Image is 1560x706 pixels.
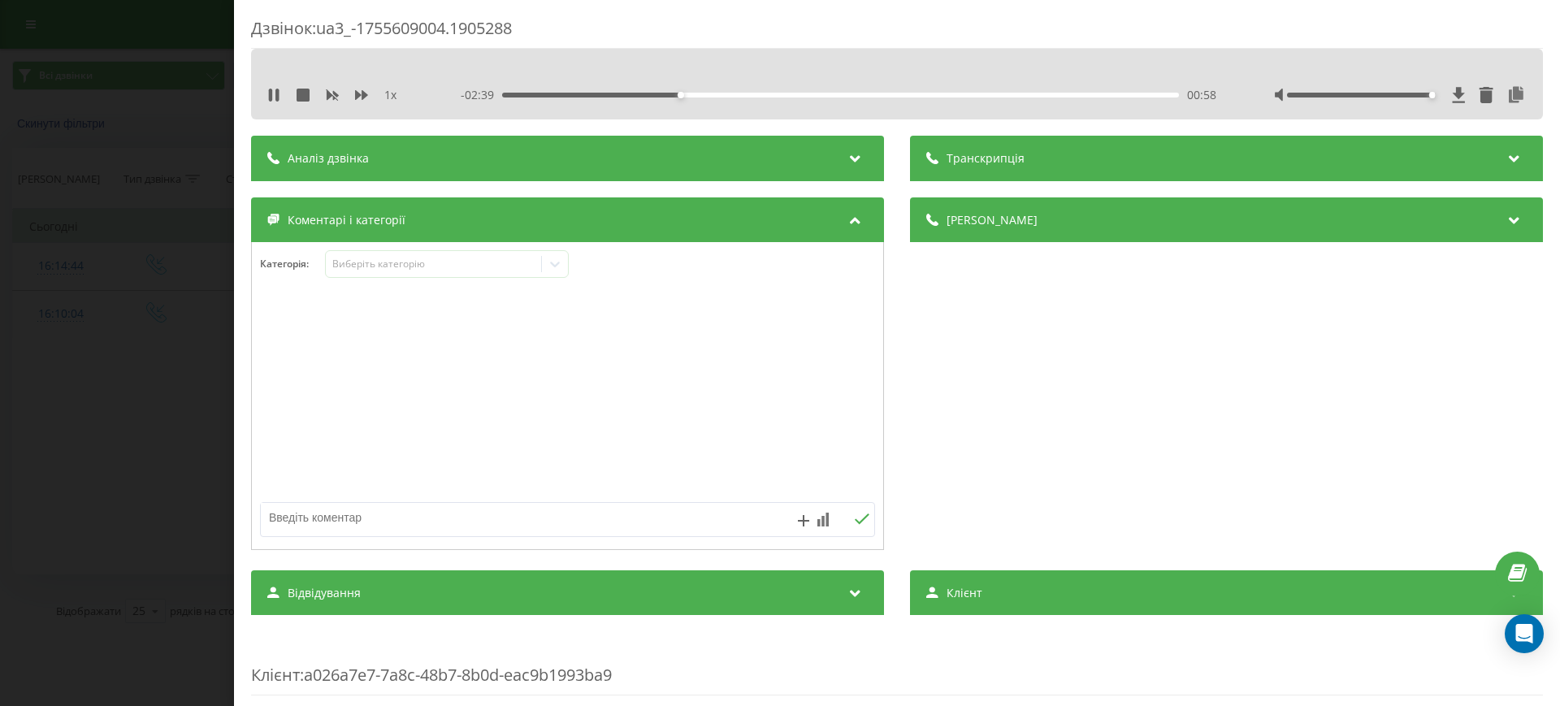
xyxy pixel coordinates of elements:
span: [PERSON_NAME] [947,212,1038,228]
span: Коментарі і категорії [288,212,405,228]
div: Open Intercom Messenger [1505,614,1544,653]
h4: Категорія : [260,258,325,270]
div: Дзвінок : ua3_-1755609004.1905288 [251,17,1543,49]
span: Транскрипція [947,150,1025,167]
span: Клієнт [251,664,300,686]
span: Клієнт [947,585,982,601]
span: 1 x [384,87,396,103]
div: Accessibility label [1429,92,1436,98]
div: Виберіть категорію [332,258,535,271]
span: 00:58 [1187,87,1216,103]
span: - 02:39 [461,87,502,103]
div: : a026a7e7-7a8c-48b7-8b0d-eac9b1993ba9 [251,631,1543,695]
span: Аналіз дзвінка [288,150,369,167]
div: Accessibility label [678,92,684,98]
span: Відвідування [288,585,361,601]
